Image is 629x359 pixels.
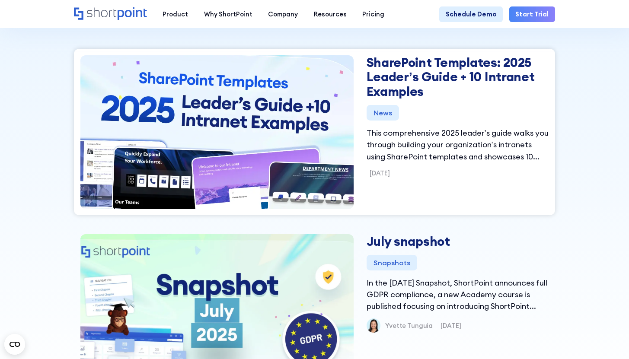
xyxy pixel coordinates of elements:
[4,334,25,355] button: Open CMP widget
[439,6,503,22] a: Schedule Demo
[354,6,392,22] a: Pricing
[367,55,549,99] a: SharePoint Templates: 2025 Leader’s Guide + 10 Intranet Examples
[509,6,555,22] a: Start Trial
[367,255,418,270] div: Snapshots
[306,6,354,22] a: Resources
[268,10,298,19] div: Company
[586,318,629,359] iframe: Chat Widget
[196,6,260,22] a: Why ShortPoint
[362,10,384,19] div: Pricing
[163,10,188,19] div: Product
[204,10,252,19] div: Why ShortPoint
[314,10,347,19] div: Resources
[367,127,549,162] p: This comprehensive 2025 leader’s guide walks you through building your organization’s intranets u...
[260,6,306,22] a: Company
[385,321,433,330] p: Yvette Tunguia
[155,6,196,22] a: Product
[367,233,450,249] a: July snapshot
[441,321,461,330] p: [DATE]
[367,105,399,121] div: News
[367,277,549,312] p: In the [DATE] Snapshot, ShortPoint announces full GDPR compliance, a new Academy course is publis...
[370,168,390,178] p: [DATE]
[74,7,147,21] a: Home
